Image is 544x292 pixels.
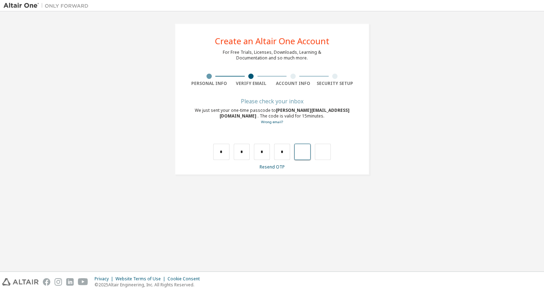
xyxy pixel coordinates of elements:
[215,37,329,45] div: Create an Altair One Account
[78,278,88,286] img: youtube.svg
[188,99,356,103] div: Please check your inbox
[188,81,230,86] div: Personal Info
[95,276,115,282] div: Privacy
[220,107,350,119] span: [PERSON_NAME][EMAIL_ADDRESS][DOMAIN_NAME]
[223,50,321,61] div: For Free Trials, Licenses, Downloads, Learning & Documentation and so much more.
[272,81,314,86] div: Account Info
[115,276,168,282] div: Website Terms of Use
[55,278,62,286] img: instagram.svg
[261,120,283,124] a: Go back to the registration form
[95,282,204,288] p: © 2025 Altair Engineering, Inc. All Rights Reserved.
[260,164,285,170] a: Resend OTP
[314,81,356,86] div: Security Setup
[168,276,204,282] div: Cookie Consent
[188,108,356,125] div: We just sent your one-time passcode to . The code is valid for 15 minutes.
[4,2,92,9] img: Altair One
[230,81,272,86] div: Verify Email
[43,278,50,286] img: facebook.svg
[2,278,39,286] img: altair_logo.svg
[66,278,74,286] img: linkedin.svg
